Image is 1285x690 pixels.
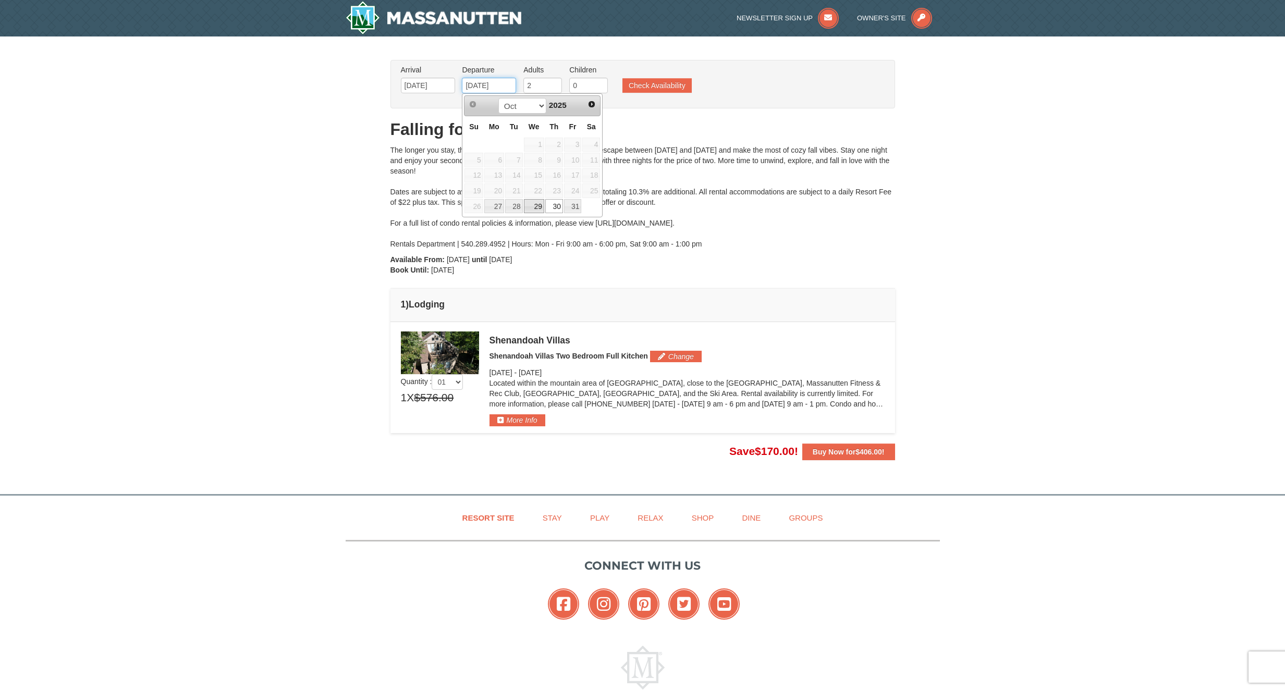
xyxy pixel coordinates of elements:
[582,183,601,199] td: unAvailable
[545,137,564,153] td: unAvailable
[484,168,504,183] span: 13
[489,352,648,360] span: Shenandoah Villas Two Bedroom Full Kitchen
[523,152,545,168] td: unAvailable
[489,255,512,264] span: [DATE]
[390,119,895,140] h1: Falling for More Nights
[523,65,562,75] label: Adults
[464,183,483,198] span: 19
[564,168,582,183] td: unAvailable
[401,331,479,374] img: 19219019-2-e70bf45f.jpg
[755,445,794,457] span: $170.00
[545,183,564,199] td: unAvailable
[505,199,523,214] td: available
[524,183,544,198] span: 22
[401,390,407,405] span: 1
[529,122,540,131] span: Wednesday
[346,1,522,34] a: Massanutten Resort
[524,153,544,167] span: 8
[545,168,564,183] td: unAvailable
[585,97,599,112] a: Next
[582,153,600,167] span: 11
[776,506,836,529] a: Groups
[545,153,563,167] span: 9
[524,168,544,183] span: 15
[449,506,528,529] a: Resort Site
[414,390,454,405] span: $576.00
[505,153,523,167] span: 7
[530,506,575,529] a: Stay
[401,377,463,386] span: Quantity :
[401,299,885,310] h4: 1 Lodging
[489,378,885,409] p: Located within the mountain area of [GEOGRAPHIC_DATA], close to the [GEOGRAPHIC_DATA], Massanutte...
[484,152,505,168] td: unAvailable
[505,168,523,183] td: unAvailable
[813,448,885,456] strong: Buy Now for !
[622,78,692,93] button: Check Availability
[545,168,563,183] span: 16
[464,168,483,183] span: 12
[582,152,601,168] td: unAvailable
[545,152,564,168] td: unAvailable
[464,199,483,214] span: 26
[564,152,582,168] td: unAvailable
[390,145,895,249] div: The longer you stay, the more nights you get! Book your autumn escape between [DATE] and [DATE] a...
[484,153,504,167] span: 6
[545,183,563,198] span: 23
[621,646,665,689] img: Massanutten Resort Logo
[464,183,483,199] td: unAvailable
[489,368,512,377] span: [DATE]
[524,138,544,152] span: 1
[505,152,523,168] td: unAvailable
[484,183,505,199] td: unAvailable
[569,65,608,75] label: Children
[564,168,582,183] span: 17
[464,199,483,214] td: unAvailable
[857,14,932,22] a: Owner's Site
[469,100,477,108] span: Prev
[484,168,505,183] td: unAvailable
[857,14,906,22] span: Owner's Site
[523,199,545,214] td: available
[577,506,622,529] a: Play
[582,168,601,183] td: unAvailable
[401,65,455,75] label: Arrival
[549,101,567,109] span: 2025
[346,557,940,574] p: Connect with us
[484,199,505,214] td: available
[650,351,702,362] button: Change
[390,266,430,274] strong: Book Until:
[564,199,582,214] td: available
[564,183,582,199] td: unAvailable
[346,1,522,34] img: Massanutten Resort Logo
[484,199,504,214] a: 27
[587,122,596,131] span: Saturday
[737,14,813,22] span: Newsletter Sign Up
[564,183,582,198] span: 24
[729,506,774,529] a: Dine
[582,168,600,183] span: 18
[545,138,563,152] span: 2
[406,299,409,310] span: )
[505,168,523,183] span: 14
[582,138,600,152] span: 4
[462,65,516,75] label: Departure
[472,255,487,264] strong: until
[505,183,523,198] span: 21
[489,122,499,131] span: Monday
[447,255,470,264] span: [DATE]
[545,199,563,214] a: 30
[484,183,504,198] span: 20
[524,199,544,214] a: 29
[564,137,582,153] td: unAvailable
[505,199,523,214] a: 28
[464,153,483,167] span: 5
[523,137,545,153] td: unAvailable
[588,100,596,108] span: Next
[523,168,545,183] td: unAvailable
[514,368,517,377] span: -
[582,137,601,153] td: unAvailable
[489,414,545,426] button: More Info
[679,506,727,529] a: Shop
[625,506,676,529] a: Relax
[431,266,454,274] span: [DATE]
